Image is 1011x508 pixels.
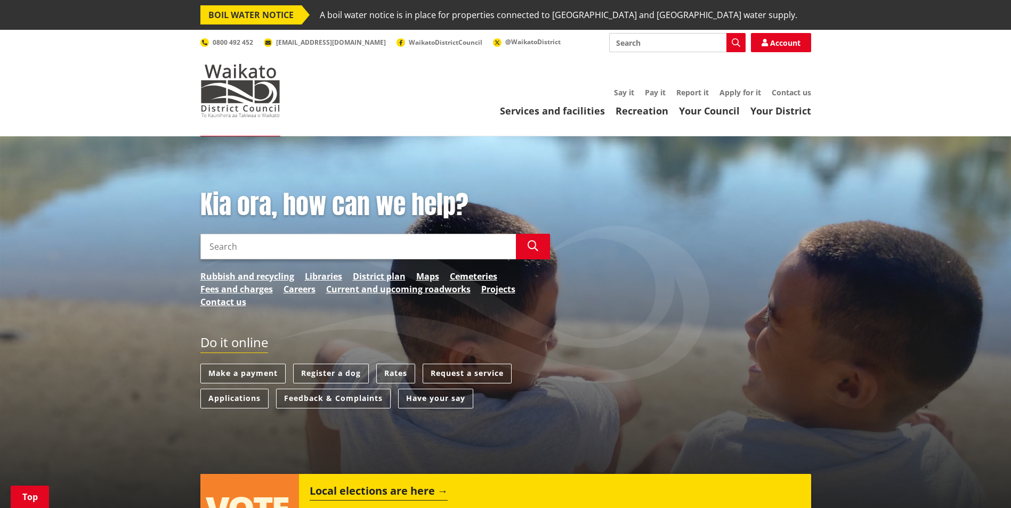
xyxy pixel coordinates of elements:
a: Top [11,486,49,508]
a: Feedback & Complaints [276,389,391,408]
input: Search input [200,234,516,259]
a: Applications [200,389,269,408]
span: [EMAIL_ADDRESS][DOMAIN_NAME] [276,38,386,47]
a: Rubbish and recycling [200,270,294,283]
a: Careers [284,283,316,296]
a: @WaikatoDistrict [493,37,561,46]
a: Contact us [200,296,246,308]
h2: Do it online [200,335,268,354]
a: Pay it [645,87,666,97]
a: Rates [376,364,415,383]
span: BOIL WATER NOTICE [200,5,302,24]
a: Your Council [679,104,740,117]
h1: Kia ora, how can we help? [200,190,550,220]
span: A boil water notice is in place for properties connected to [GEOGRAPHIC_DATA] and [GEOGRAPHIC_DAT... [320,5,797,24]
a: Cemeteries [450,270,497,283]
img: Waikato District Council - Te Kaunihera aa Takiwaa o Waikato [200,64,280,117]
span: @WaikatoDistrict [505,37,561,46]
a: Request a service [423,364,512,383]
a: Report it [676,87,709,97]
input: Search input [609,33,746,52]
a: Say it [614,87,634,97]
a: WaikatoDistrictCouncil [397,38,482,47]
a: Register a dog [293,364,369,383]
a: Account [751,33,811,52]
a: [EMAIL_ADDRESS][DOMAIN_NAME] [264,38,386,47]
a: 0800 492 452 [200,38,253,47]
a: Apply for it [719,87,761,97]
a: Libraries [305,270,342,283]
a: Projects [481,283,515,296]
h2: Local elections are here [310,485,448,501]
a: Make a payment [200,364,286,383]
a: Services and facilities [500,104,605,117]
a: Your District [750,104,811,117]
a: District plan [353,270,406,283]
a: Recreation [616,104,668,117]
a: Current and upcoming roadworks [326,283,471,296]
span: WaikatoDistrictCouncil [409,38,482,47]
a: Have your say [398,389,473,408]
a: Maps [416,270,439,283]
a: Fees and charges [200,283,273,296]
a: Contact us [772,87,811,97]
span: 0800 492 452 [213,38,253,47]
